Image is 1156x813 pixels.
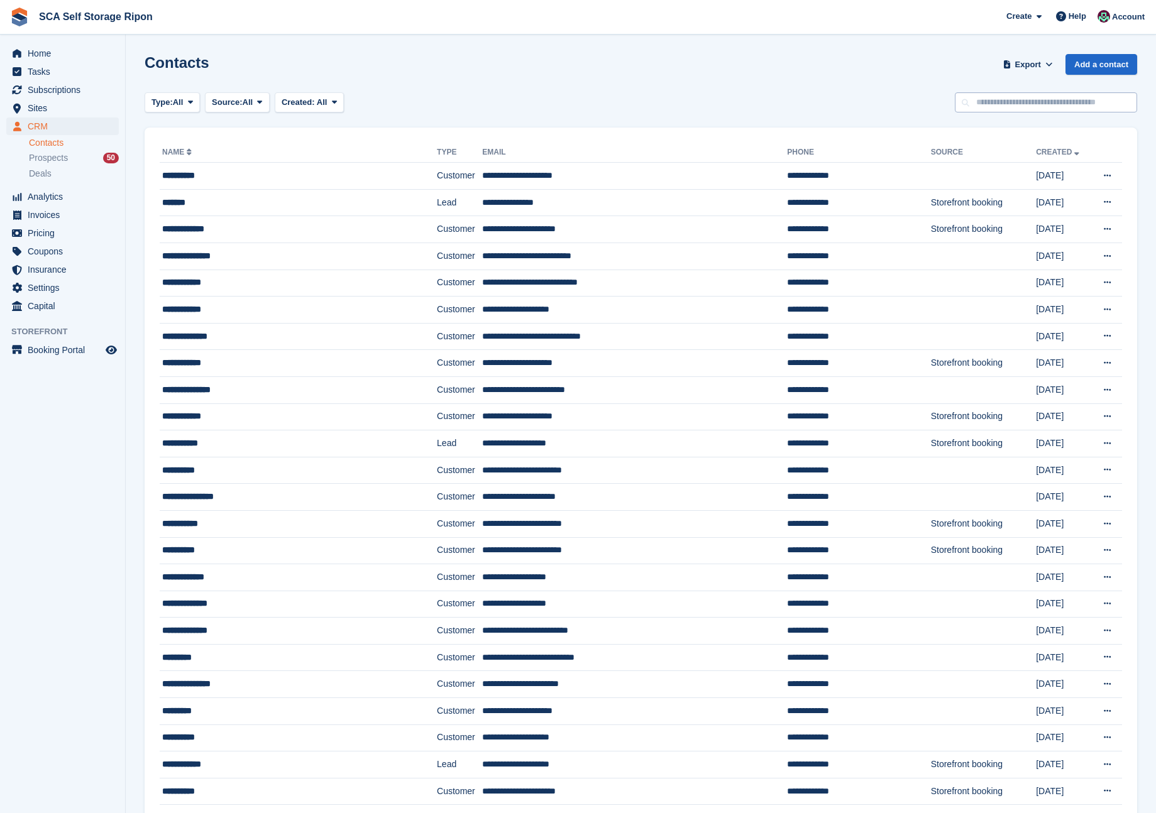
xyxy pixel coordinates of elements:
[28,279,103,297] span: Settings
[437,243,482,270] td: Customer
[1036,751,1091,778] td: [DATE]
[1036,457,1091,484] td: [DATE]
[1069,10,1086,23] span: Help
[6,261,119,278] a: menu
[1036,189,1091,216] td: [DATE]
[29,152,68,164] span: Prospects
[6,206,119,224] a: menu
[1036,350,1091,377] td: [DATE]
[1036,698,1091,725] td: [DATE]
[1036,591,1091,618] td: [DATE]
[437,724,482,751] td: Customer
[28,243,103,260] span: Coupons
[437,618,482,645] td: Customer
[1036,163,1091,190] td: [DATE]
[1036,270,1091,297] td: [DATE]
[28,45,103,62] span: Home
[1098,10,1110,23] img: Sam Chapman
[6,63,119,80] a: menu
[145,92,200,113] button: Type: All
[1036,778,1091,805] td: [DATE]
[1036,484,1091,511] td: [DATE]
[1036,403,1091,430] td: [DATE]
[931,778,1037,805] td: Storefront booking
[29,167,119,180] a: Deals
[6,117,119,135] a: menu
[145,54,209,71] h1: Contacts
[6,99,119,117] a: menu
[931,350,1037,377] td: Storefront booking
[437,189,482,216] td: Lead
[931,216,1037,243] td: Storefront booking
[931,751,1037,778] td: Storefront booking
[1036,430,1091,457] td: [DATE]
[437,644,482,671] td: Customer
[931,189,1037,216] td: Storefront booking
[6,341,119,359] a: menu
[437,778,482,805] td: Customer
[437,163,482,190] td: Customer
[1036,671,1091,698] td: [DATE]
[437,751,482,778] td: Lead
[437,430,482,457] td: Lead
[173,96,184,109] span: All
[28,261,103,278] span: Insurance
[28,341,103,359] span: Booking Portal
[162,148,194,156] a: Name
[931,537,1037,564] td: Storefront booking
[282,97,315,107] span: Created:
[437,350,482,377] td: Customer
[29,151,119,165] a: Prospects 50
[437,297,482,324] td: Customer
[1000,54,1055,75] button: Export
[28,81,103,99] span: Subscriptions
[28,297,103,315] span: Capital
[1036,537,1091,564] td: [DATE]
[787,143,930,163] th: Phone
[437,564,482,591] td: Customer
[1036,323,1091,350] td: [DATE]
[212,96,242,109] span: Source:
[1036,644,1091,671] td: [DATE]
[317,97,328,107] span: All
[437,484,482,511] td: Customer
[437,671,482,698] td: Customer
[437,457,482,484] td: Customer
[1065,54,1137,75] a: Add a contact
[437,216,482,243] td: Customer
[931,430,1037,457] td: Storefront booking
[28,117,103,135] span: CRM
[6,243,119,260] a: menu
[1015,58,1041,71] span: Export
[6,81,119,99] a: menu
[1036,618,1091,645] td: [DATE]
[243,96,253,109] span: All
[437,537,482,564] td: Customer
[29,168,52,180] span: Deals
[482,143,787,163] th: Email
[1006,10,1032,23] span: Create
[275,92,344,113] button: Created: All
[10,8,29,26] img: stora-icon-8386f47178a22dfd0bd8f6a31ec36ba5ce8667c1dd55bd0f319d3a0aa187defe.svg
[931,510,1037,537] td: Storefront booking
[931,403,1037,430] td: Storefront booking
[437,270,482,297] td: Customer
[1036,376,1091,403] td: [DATE]
[1036,148,1082,156] a: Created
[11,325,125,338] span: Storefront
[6,297,119,315] a: menu
[29,137,119,149] a: Contacts
[1036,564,1091,591] td: [DATE]
[437,323,482,350] td: Customer
[103,153,119,163] div: 50
[28,63,103,80] span: Tasks
[28,99,103,117] span: Sites
[34,6,158,27] a: SCA Self Storage Ripon
[104,342,119,357] a: Preview store
[437,403,482,430] td: Customer
[28,224,103,242] span: Pricing
[6,45,119,62] a: menu
[6,188,119,205] a: menu
[931,143,1037,163] th: Source
[6,279,119,297] a: menu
